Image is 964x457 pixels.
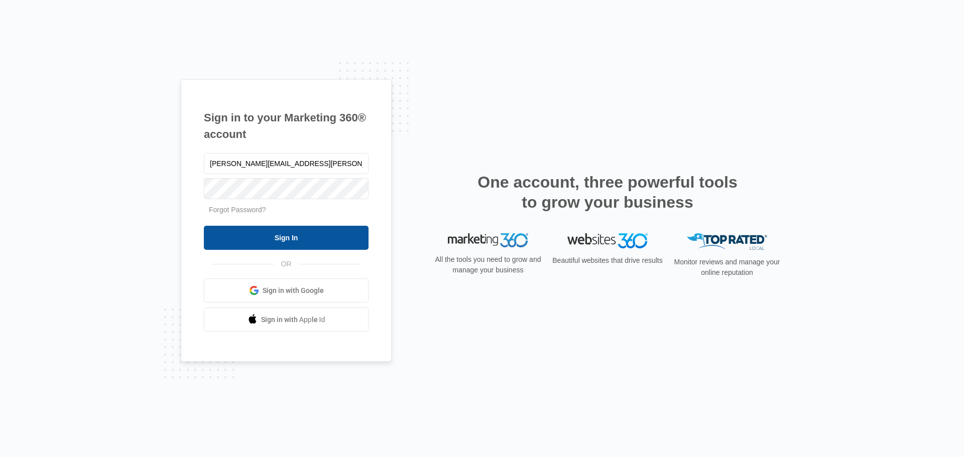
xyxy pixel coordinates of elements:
input: Email [204,153,369,174]
p: Beautiful websites that drive results [551,255,664,266]
a: Sign in with Apple Id [204,308,369,332]
img: Websites 360 [567,233,648,248]
img: Top Rated Local [687,233,767,250]
img: Marketing 360 [448,233,528,247]
span: Sign in with Google [263,285,324,296]
h1: Sign in to your Marketing 360® account [204,109,369,142]
a: Sign in with Google [204,278,369,302]
h2: One account, three powerful tools to grow your business [474,172,741,212]
input: Sign In [204,226,369,250]
p: All the tools you need to grow and manage your business [432,254,544,275]
p: Monitor reviews and manage your online reputation [671,257,783,278]
span: Sign in with Apple Id [261,315,325,325]
a: Forgot Password? [209,206,266,214]
span: OR [274,259,299,269]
